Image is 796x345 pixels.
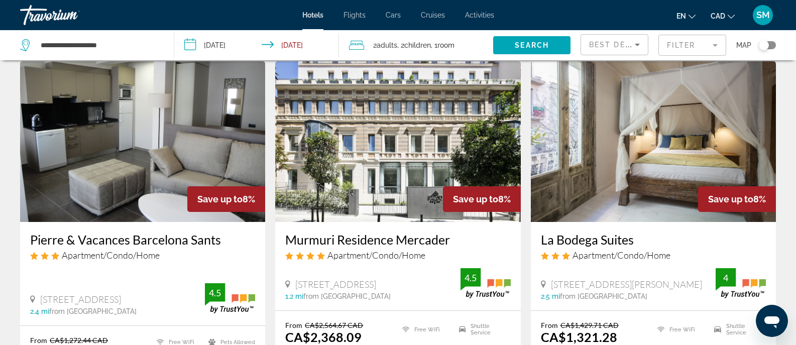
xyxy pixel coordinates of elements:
[285,292,303,300] span: 1.2 mi
[541,232,766,247] a: La Bodega Suites
[30,336,47,344] span: From
[302,11,323,19] a: Hotels
[285,250,510,261] div: 4 star Apartment
[285,321,302,329] span: From
[751,41,776,50] button: Toggle map
[461,268,511,298] img: trustyou-badge.svg
[708,194,753,204] span: Save up to
[205,287,225,299] div: 4.5
[20,61,265,222] img: Hotel image
[40,294,121,305] span: [STREET_ADDRESS]
[386,11,401,19] a: Cars
[560,292,647,300] span: from [GEOGRAPHIC_DATA]
[750,5,776,26] button: User Menu
[541,321,558,329] span: From
[30,307,49,315] span: 2.4 mi
[275,61,520,222] img: Hotel image
[465,11,494,19] a: Activities
[344,11,366,19] a: Flights
[30,250,255,261] div: 3 star Apartment
[303,292,391,300] span: from [GEOGRAPHIC_DATA]
[174,30,338,60] button: Check-in date: Feb 26, 2026 Check-out date: Mar 2, 2026
[377,41,397,49] span: Adults
[187,186,265,212] div: 8%
[443,186,521,212] div: 8%
[493,36,571,54] button: Search
[658,34,726,56] button: Filter
[62,250,160,261] span: Apartment/Condo/Home
[709,321,766,338] li: Shuttle Service
[285,232,510,247] a: Murmuri Residence Mercader
[453,194,498,204] span: Save up to
[30,232,255,247] a: Pierre & Vacances Barcelona Sants
[573,250,670,261] span: Apartment/Condo/Home
[404,41,431,49] span: Children
[589,39,640,51] mat-select: Sort by
[397,321,454,338] li: Free WiFi
[327,250,425,261] span: Apartment/Condo/Home
[676,9,696,23] button: Change language
[373,38,397,52] span: 2
[589,41,641,49] span: Best Deals
[305,321,363,329] del: CA$2,564.67 CAD
[541,250,766,261] div: 3 star Apartment
[756,305,788,337] iframe: Bouton de lancement de la fenêtre de messagerie
[698,186,776,212] div: 8%
[736,38,751,52] span: Map
[197,194,243,204] span: Save up to
[541,292,560,300] span: 2.5 mi
[560,321,619,329] del: CA$1,429.71 CAD
[531,61,776,222] img: Hotel image
[205,283,255,313] img: trustyou-badge.svg
[421,11,445,19] a: Cruises
[711,12,725,20] span: CAD
[49,307,137,315] span: from [GEOGRAPHIC_DATA]
[295,279,376,290] span: [STREET_ADDRESS]
[652,321,709,338] li: Free WiFi
[716,272,736,284] div: 4
[20,2,121,28] a: Travorium
[431,38,454,52] span: , 1
[756,10,770,20] span: SM
[461,272,481,284] div: 4.5
[437,41,454,49] span: Room
[515,41,549,49] span: Search
[551,279,702,290] span: [STREET_ADDRESS][PERSON_NAME]
[711,9,735,23] button: Change currency
[50,336,108,344] del: CA$1,272.44 CAD
[397,38,431,52] span: , 2
[676,12,686,20] span: en
[339,30,493,60] button: Travelers: 2 adults, 2 children
[454,321,511,338] li: Shuttle Service
[716,268,766,298] img: trustyou-badge.svg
